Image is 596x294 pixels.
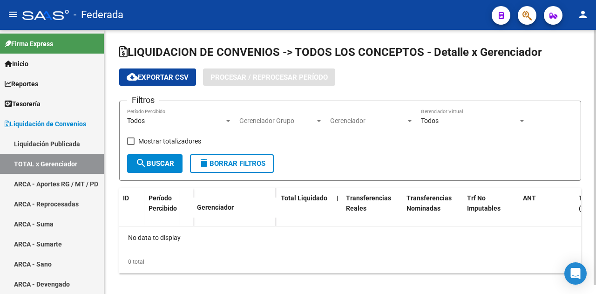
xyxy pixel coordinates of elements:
[564,262,587,285] div: Open Intercom Messenger
[135,159,174,168] span: Buscar
[337,194,339,202] span: |
[5,39,53,49] span: Firma Express
[406,194,452,212] span: Transferencias Nominadas
[333,188,342,229] datatable-header-cell: |
[5,59,28,69] span: Inicio
[198,157,210,169] mat-icon: delete
[342,188,403,229] datatable-header-cell: Transferencias Reales
[149,194,177,212] span: Período Percibido
[7,9,19,20] mat-icon: menu
[198,159,265,168] span: Borrar Filtros
[403,188,463,229] datatable-header-cell: Transferencias Nominadas
[523,194,536,202] span: ANT
[138,136,201,147] span: Mostrar totalizadores
[577,9,589,20] mat-icon: person
[119,250,581,273] div: 0 total
[463,188,519,229] datatable-header-cell: Trf No Imputables
[193,198,277,218] datatable-header-cell: Gerenciador
[135,157,147,169] mat-icon: search
[5,79,38,89] span: Reportes
[5,99,41,109] span: Tesorería
[239,117,315,125] span: Gerenciador Grupo
[346,194,391,212] span: Transferencias Reales
[145,188,180,227] datatable-header-cell: Período Percibido
[127,117,145,124] span: Todos
[277,188,333,229] datatable-header-cell: Total Liquidado
[519,188,575,229] datatable-header-cell: ANT
[467,194,501,212] span: Trf No Imputables
[197,204,234,211] span: Gerenciador
[119,226,581,250] div: No data to display
[119,46,542,59] span: LIQUIDACION DE CONVENIOS -> TODOS LOS CONCEPTOS - Detalle x Gerenciador
[421,117,439,124] span: Todos
[210,73,328,82] span: Procesar / Reprocesar período
[127,154,183,173] button: Buscar
[123,194,129,202] span: ID
[127,94,159,107] h3: Filtros
[190,154,274,173] button: Borrar Filtros
[5,119,86,129] span: Liquidación de Convenios
[119,68,196,86] button: Exportar CSV
[119,188,145,227] datatable-header-cell: ID
[330,117,406,125] span: Gerenciador
[281,194,327,202] span: Total Liquidado
[74,5,123,25] span: - Federada
[203,68,335,86] button: Procesar / Reprocesar período
[127,73,189,82] span: Exportar CSV
[127,71,138,82] mat-icon: cloud_download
